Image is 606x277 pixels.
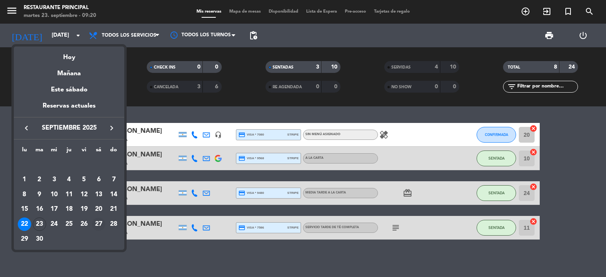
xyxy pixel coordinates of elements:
div: 15 [18,203,31,216]
td: 6 de septiembre de 2025 [92,172,107,187]
td: 7 de septiembre de 2025 [106,172,121,187]
td: 4 de septiembre de 2025 [62,172,77,187]
div: Mañana [14,63,124,79]
td: 27 de septiembre de 2025 [92,217,107,232]
div: 21 [107,203,120,216]
td: 23 de septiembre de 2025 [32,217,47,232]
div: 27 [92,218,105,231]
div: 28 [107,218,120,231]
div: 26 [77,218,91,231]
div: 13 [92,188,105,201]
div: 5 [77,173,91,186]
i: keyboard_arrow_left [22,123,31,133]
div: 11 [62,188,76,201]
div: Reservas actuales [14,101,124,117]
div: 20 [92,203,105,216]
div: 6 [92,173,105,186]
div: 7 [107,173,120,186]
th: martes [32,145,47,158]
td: 3 de septiembre de 2025 [47,172,62,187]
div: 16 [33,203,46,216]
td: 24 de septiembre de 2025 [47,217,62,232]
td: 5 de septiembre de 2025 [77,172,92,187]
button: keyboard_arrow_right [105,123,119,133]
div: Este sábado [14,79,124,101]
th: sábado [92,145,107,158]
div: 22 [18,218,31,231]
div: Hoy [14,46,124,63]
div: 10 [47,188,61,201]
div: 1 [18,173,31,186]
td: 25 de septiembre de 2025 [62,217,77,232]
td: 13 de septiembre de 2025 [92,187,107,202]
td: 1 de septiembre de 2025 [17,172,32,187]
td: 16 de septiembre de 2025 [32,202,47,217]
div: 9 [33,188,46,201]
td: 20 de septiembre de 2025 [92,202,107,217]
div: 14 [107,188,120,201]
th: viernes [77,145,92,158]
td: SEP. [17,157,121,172]
div: 23 [33,218,46,231]
div: 25 [62,218,76,231]
div: 18 [62,203,76,216]
td: 29 de septiembre de 2025 [17,232,32,247]
td: 12 de septiembre de 2025 [77,187,92,202]
td: 17 de septiembre de 2025 [47,202,62,217]
td: 19 de septiembre de 2025 [77,202,92,217]
td: 18 de septiembre de 2025 [62,202,77,217]
td: 8 de septiembre de 2025 [17,187,32,202]
td: 11 de septiembre de 2025 [62,187,77,202]
td: 28 de septiembre de 2025 [106,217,121,232]
td: 15 de septiembre de 2025 [17,202,32,217]
button: keyboard_arrow_left [19,123,34,133]
td: 30 de septiembre de 2025 [32,232,47,247]
div: 2 [33,173,46,186]
div: 24 [47,218,61,231]
i: keyboard_arrow_right [107,123,116,133]
th: lunes [17,145,32,158]
th: miércoles [47,145,62,158]
td: 10 de septiembre de 2025 [47,187,62,202]
div: 4 [62,173,76,186]
span: septiembre 2025 [34,123,105,133]
td: 26 de septiembre de 2025 [77,217,92,232]
div: 29 [18,232,31,246]
td: 21 de septiembre de 2025 [106,202,121,217]
td: 14 de septiembre de 2025 [106,187,121,202]
th: domingo [106,145,121,158]
div: 12 [77,188,91,201]
th: jueves [62,145,77,158]
div: 19 [77,203,91,216]
td: 22 de septiembre de 2025 [17,217,32,232]
div: 17 [47,203,61,216]
td: 9 de septiembre de 2025 [32,187,47,202]
td: 2 de septiembre de 2025 [32,172,47,187]
div: 8 [18,188,31,201]
div: 3 [47,173,61,186]
div: 30 [33,232,46,246]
